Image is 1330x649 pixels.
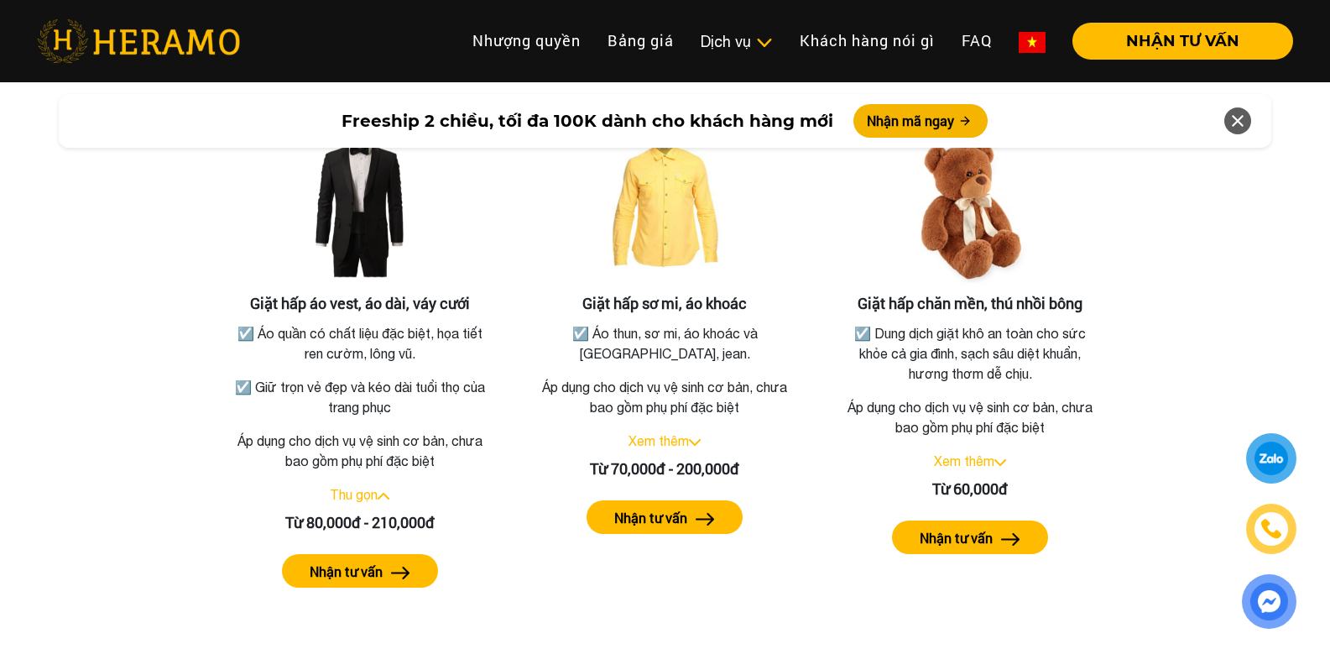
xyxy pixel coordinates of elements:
p: Áp dụng cho dịch vụ vệ sinh cơ bản, chưa bao gồm phụ phí đặc biệt [837,397,1103,437]
a: Thu gọn [330,487,378,502]
div: Từ 80,000đ - 210,000đ [227,511,493,534]
img: phone-icon [1261,519,1281,539]
label: Nhận tư vấn [614,508,687,528]
button: Nhận mã ngay [853,104,988,138]
a: Xem thêm [628,433,689,448]
img: heramo-logo.png [37,19,240,63]
button: Nhận tư vấn [892,521,1048,554]
a: Nhận tư vấn arrow [227,554,493,588]
a: Xem thêm [934,453,994,468]
p: ☑️ Dung dịch giặt khô an toàn cho sức khỏe cả gia đình, sạch sâu diệt khuẩn, hương thơm dễ chịu. [840,323,1100,384]
a: Khách hàng nói gì [786,23,948,59]
a: FAQ [948,23,1005,59]
img: arrow_down.svg [994,459,1006,466]
a: Bảng giá [594,23,687,59]
button: NHẬN TƯ VẤN [1072,23,1293,60]
div: Từ 60,000đ [837,478,1103,500]
img: Giặt hấp áo vest, áo dài, váy cưới [276,127,444,295]
img: arrow_down.svg [689,439,701,446]
img: subToggleIcon [755,34,773,51]
h3: Giặt hấp áo vest, áo dài, váy cưới [227,295,493,313]
p: ☑️ Giữ trọn vẻ đẹp và kéo dài tuổi thọ của trang phục [230,377,490,417]
a: phone-icon [1249,506,1294,552]
img: arrow_up.svg [378,493,389,500]
label: Nhận tư vấn [920,528,993,548]
div: Từ 70,000đ - 200,000đ [532,458,799,480]
img: arrow [696,513,715,526]
img: arrow [1001,533,1020,546]
button: Nhận tư vấn [282,554,438,588]
h3: Giặt hấp sơ mi, áo khoác [532,295,799,313]
img: Giặt hấp sơ mi, áo khoác [581,127,748,295]
label: Nhận tư vấn [310,562,383,582]
a: Nhượng quyền [459,23,594,59]
img: arrow [391,567,410,579]
img: vn-flag.png [1019,32,1046,53]
a: Nhận tư vấn arrow [837,521,1103,554]
p: Áp dụng cho dịch vụ vệ sinh cơ bản, chưa bao gồm phụ phí đặc biệt [227,431,493,471]
p: ☑️ Áo quần có chất liệu đặc biệt, họa tiết ren cườm, lông vũ. [230,323,490,364]
p: ☑️ Áo thun, sơ mi, áo khoác và [GEOGRAPHIC_DATA], jean. [535,323,795,364]
a: NHẬN TƯ VẤN [1059,34,1293,49]
div: Dịch vụ [701,30,773,53]
h3: Giặt hấp chăn mền, thú nhồi bông [837,295,1103,313]
button: Nhận tư vấn [587,500,743,534]
p: Áp dụng cho dịch vụ vệ sinh cơ bản, chưa bao gồm phụ phí đặc biệt [532,377,799,417]
span: Freeship 2 chiều, tối đa 100K dành cho khách hàng mới [342,108,833,133]
a: Nhận tư vấn arrow [532,500,799,534]
img: Giặt hấp chăn mền, thú nhồi bông [886,127,1054,295]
